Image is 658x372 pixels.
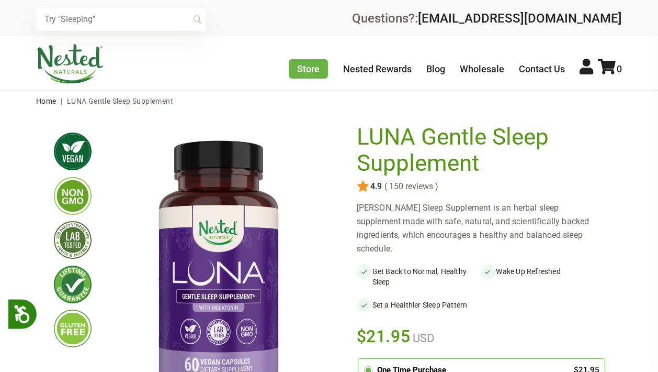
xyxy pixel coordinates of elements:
img: Nested Naturals [36,44,104,84]
span: | [58,97,65,105]
img: lifetimeguarantee [54,266,92,303]
a: Wholesale [460,63,504,74]
a: Blog [426,63,445,74]
input: Try "Sleeping" [36,8,206,31]
a: 0 [598,63,622,74]
a: Nested Rewards [343,63,412,74]
span: USD [410,332,434,345]
nav: breadcrumbs [36,91,622,112]
span: 4.9 [369,182,382,191]
a: Home [36,97,56,105]
div: Questions?: [352,12,622,25]
span: $21.95 [357,325,411,348]
img: thirdpartytested [54,221,92,259]
li: Wake Up Refreshed [480,264,604,289]
span: LUNA Gentle Sleep Supplement [67,97,173,105]
a: Contact Us [519,63,565,74]
li: Set a Healthier Sleep Pattern [357,298,481,312]
img: gmofree [54,177,92,215]
span: 0 [617,63,622,74]
li: Get Back to Normal, Healthy Sleep [357,264,481,289]
img: star.svg [357,180,369,193]
a: Store [289,59,328,79]
img: vegan [54,133,92,170]
div: [PERSON_NAME] Sleep Supplement is an herbal sleep supplement made with safe, natural, and scienti... [357,201,604,256]
span: ( 150 reviews ) [382,182,438,191]
h1: LUNA Gentle Sleep Supplement [357,124,599,176]
a: [EMAIL_ADDRESS][DOMAIN_NAME] [418,11,622,26]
